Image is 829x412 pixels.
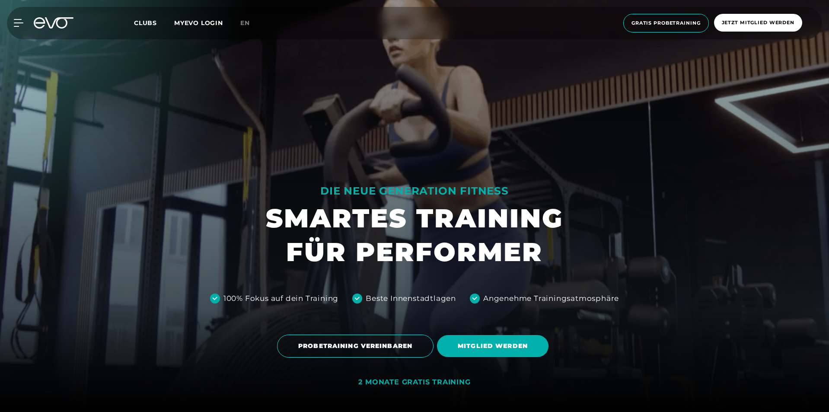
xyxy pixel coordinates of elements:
[437,329,552,364] a: MITGLIED WERDEN
[298,342,412,351] span: PROBETRAINING VEREINBAREN
[722,19,794,26] span: Jetzt Mitglied werden
[266,201,563,269] h1: SMARTES TRAINING FÜR PERFORMER
[277,328,437,364] a: PROBETRAINING VEREINBAREN
[266,184,563,198] div: DIE NEUE GENERATION FITNESS
[621,14,711,32] a: Gratis Probetraining
[134,19,174,27] a: Clubs
[240,18,260,28] a: en
[240,19,250,27] span: en
[631,19,701,27] span: Gratis Probetraining
[711,14,805,32] a: Jetzt Mitglied werden
[223,293,338,304] div: 100% Fokus auf dein Training
[134,19,157,27] span: Clubs
[366,293,456,304] div: Beste Innenstadtlagen
[458,342,528,351] span: MITGLIED WERDEN
[483,293,619,304] div: Angenehme Trainingsatmosphäre
[174,19,223,27] a: MYEVO LOGIN
[358,378,470,387] div: 2 MONATE GRATIS TRAINING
